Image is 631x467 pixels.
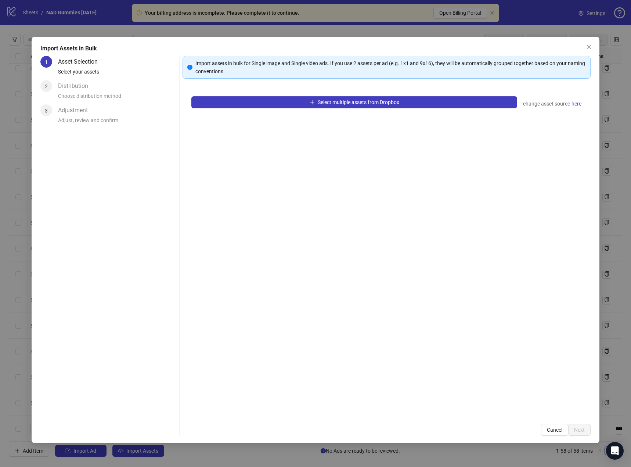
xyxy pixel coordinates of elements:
span: Cancel [547,427,562,433]
div: Choose distribution method [58,92,176,104]
span: 2 [45,83,48,89]
div: Adjust, review and confirm [58,116,176,129]
span: 1 [45,59,48,65]
button: Next [568,424,591,436]
div: Import Assets in Bulk [40,44,591,53]
div: change asset source [523,99,582,108]
div: Open Intercom Messenger [606,442,624,460]
div: Asset Selection [58,56,104,68]
span: here [571,100,581,108]
div: Distribution [58,80,94,92]
span: plus [310,100,315,105]
button: Close [583,41,595,53]
button: Select multiple assets from Dropbox [191,96,517,108]
div: Import assets in bulk for Single image and Single video ads. If you use 2 assets per ad (e.g. 1x1... [195,59,586,75]
div: Select your assets [58,68,176,80]
div: Adjustment [58,104,94,116]
a: here [571,99,582,108]
span: info-circle [187,65,192,70]
button: Cancel [541,424,568,436]
span: 3 [45,108,48,114]
span: Select multiple assets from Dropbox [318,99,399,105]
span: close [586,44,592,50]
